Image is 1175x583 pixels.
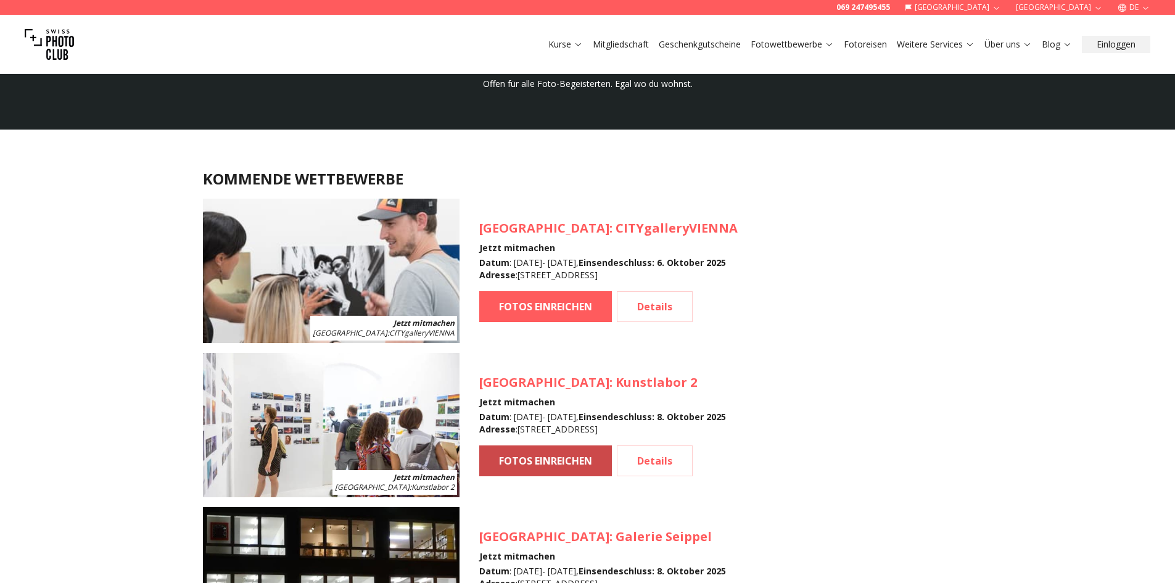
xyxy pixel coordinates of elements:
h4: Jetzt mitmachen [479,550,726,563]
b: Einsendeschluss : 6. Oktober 2025 [579,257,726,268]
b: Adresse [479,269,516,281]
button: Einloggen [1082,36,1150,53]
span: [GEOGRAPHIC_DATA] [479,374,609,391]
span: [GEOGRAPHIC_DATA] [479,220,609,236]
button: Über uns [979,36,1037,53]
a: Fotowettbewerbe [751,38,834,51]
h4: Jetzt mitmachen [479,242,738,254]
h3: : Kunstlabor 2 [479,374,726,391]
a: Kurse [548,38,583,51]
a: Mitgliedschaft [593,38,649,51]
span: [GEOGRAPHIC_DATA] [335,482,410,492]
a: FOTOS EINREICHEN [479,445,612,476]
h2: KOMMENDE WETTBEWERBE [203,169,973,189]
b: Datum [479,411,509,423]
a: Weitere Services [897,38,975,51]
h4: Jetzt mitmachen [479,396,726,408]
b: Jetzt mitmachen [394,472,455,482]
div: : [DATE] - [DATE] , : [STREET_ADDRESS] [479,257,738,281]
img: SPC Photo Awards WIEN Oktober 2025 [203,199,460,343]
a: Über uns [984,38,1032,51]
a: 069 247495455 [836,2,890,12]
span: : Kunstlabor 2 [335,482,455,492]
img: SPC Photo Awards MÜNCHEN November 2025 [203,353,460,497]
span: [GEOGRAPHIC_DATA] [479,528,609,545]
a: Fotoreisen [844,38,887,51]
b: Einsendeschluss : 8. Oktober 2025 [579,411,726,423]
b: Einsendeschluss : 8. Oktober 2025 [579,565,726,577]
a: FOTOS EINREICHEN [479,291,612,322]
button: Fotoreisen [839,36,892,53]
a: Blog [1042,38,1072,51]
button: Weitere Services [892,36,979,53]
button: Fotowettbewerbe [746,36,839,53]
b: Jetzt mitmachen [394,318,455,328]
div: : [DATE] - [DATE] , : [STREET_ADDRESS] [479,411,726,436]
a: Details [617,445,693,476]
a: Details [617,291,693,322]
span: : CITYgalleryVIENNA [313,328,455,338]
span: [GEOGRAPHIC_DATA] [313,328,387,338]
button: Blog [1037,36,1077,53]
b: Datum [479,565,509,577]
a: Geschenkgutscheine [659,38,741,51]
p: Offen für alle Foto-Begeisterten. Egal wo du wohnst. [469,78,706,90]
b: Adresse [479,423,516,435]
button: Mitgliedschaft [588,36,654,53]
h3: : Galerie Seippel [479,528,726,545]
img: Swiss photo club [25,20,74,69]
b: Datum [479,257,509,268]
h3: : CITYgalleryVIENNA [479,220,738,237]
button: Geschenkgutscheine [654,36,746,53]
button: Kurse [543,36,588,53]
